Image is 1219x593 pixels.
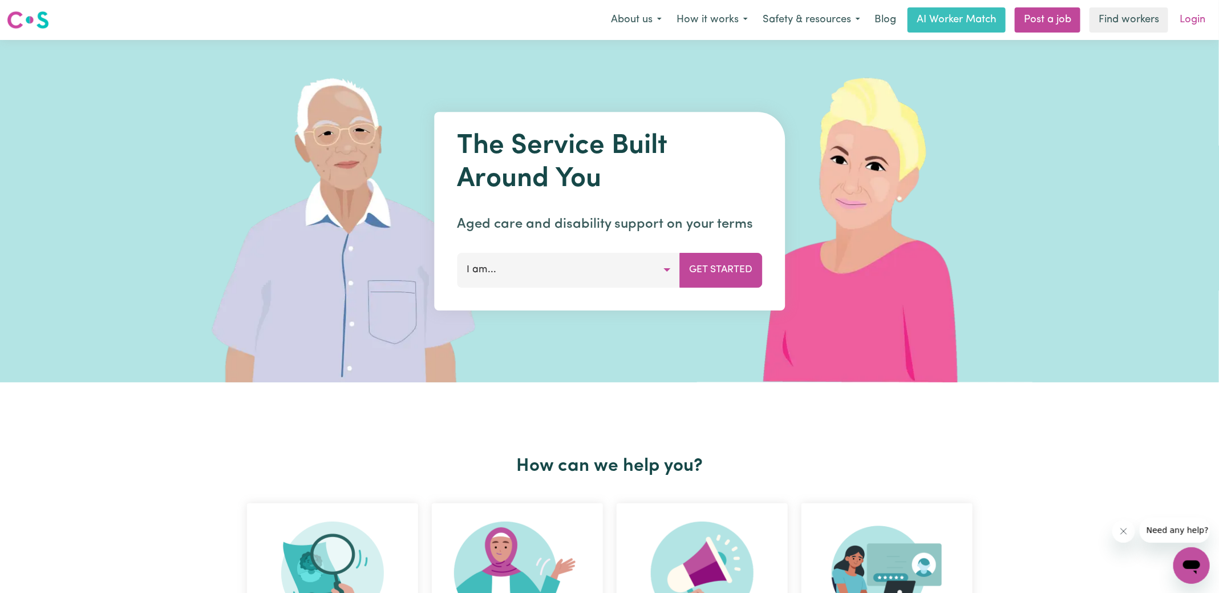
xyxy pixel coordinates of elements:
a: Blog [868,7,903,33]
button: Get Started [679,253,762,287]
button: I am... [457,253,680,287]
img: Careseekers logo [7,10,49,30]
h2: How can we help you? [240,455,979,477]
iframe: Message from company [1140,518,1210,543]
a: Login [1173,7,1212,33]
button: Safety & resources [755,8,868,32]
iframe: Button to launch messaging window [1173,547,1210,584]
a: Find workers [1090,7,1168,33]
iframe: Close message [1112,520,1135,543]
a: Post a job [1015,7,1080,33]
button: About us [604,8,669,32]
a: AI Worker Match [908,7,1006,33]
a: Careseekers logo [7,7,49,33]
button: How it works [669,8,755,32]
h1: The Service Built Around You [457,130,762,196]
p: Aged care and disability support on your terms [457,214,762,235]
